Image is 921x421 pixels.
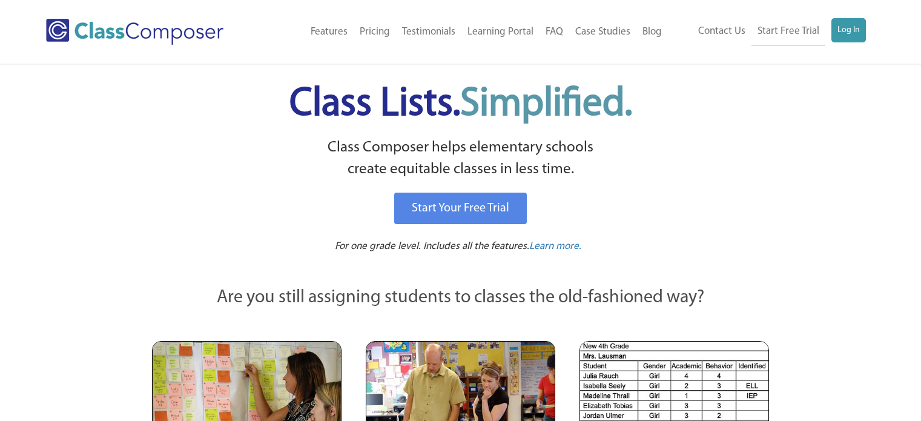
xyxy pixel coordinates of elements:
a: Pricing [354,19,396,45]
span: Learn more. [529,241,581,251]
a: Case Studies [569,19,636,45]
a: Learning Portal [461,19,540,45]
a: Contact Us [692,18,751,45]
span: Class Lists. [289,85,632,124]
span: For one grade level. Includes all the features. [335,241,529,251]
a: Start Free Trial [751,18,825,45]
img: Class Composer [46,19,223,45]
nav: Header Menu [668,18,866,45]
a: Learn more. [529,239,581,254]
p: Class Composer helps elementary schools create equitable classes in less time. [150,137,771,181]
span: Start Your Free Trial [412,202,509,214]
a: Features [305,19,354,45]
nav: Header Menu [262,19,667,45]
a: FAQ [540,19,569,45]
span: Simplified. [460,85,632,124]
p: Are you still assigning students to classes the old-fashioned way? [152,285,770,311]
a: Testimonials [396,19,461,45]
a: Blog [636,19,668,45]
a: Log In [831,18,866,42]
a: Start Your Free Trial [394,193,527,224]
